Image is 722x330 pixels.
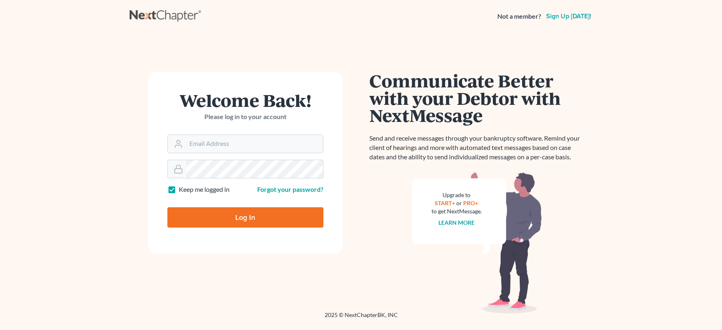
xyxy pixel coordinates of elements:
[438,219,475,226] a: Learn more
[456,200,462,206] span: or
[369,72,585,124] h1: Communicate Better with your Debtor with NextMessage
[130,311,593,326] div: 2025 © NextChapterBK, INC
[179,185,230,194] label: Keep me logged in
[463,200,478,206] a: PRO+
[544,13,593,20] a: Sign up [DATE]!
[431,207,482,215] div: to get NextMessage.
[431,191,482,199] div: Upgrade to
[257,185,323,193] a: Forgot your password?
[186,135,323,153] input: Email Address
[369,134,585,162] p: Send and receive messages through your bankruptcy software. Remind your client of hearings and mo...
[435,200,455,206] a: START+
[167,207,323,228] input: Log In
[167,91,323,109] h1: Welcome Back!
[412,172,542,314] img: nextmessage_bg-59042aed3d76b12b5cd301f8e5b87938c9018125f34e5fa2b7a6b67550977c72.svg
[497,12,541,21] strong: Not a member?
[167,112,323,122] p: Please log in to your account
